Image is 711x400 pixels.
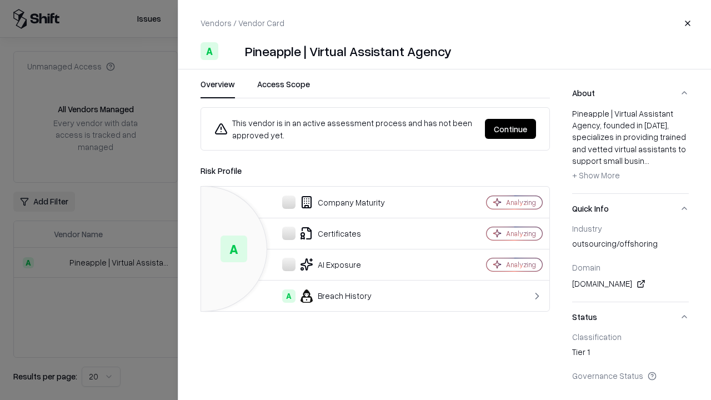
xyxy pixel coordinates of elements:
div: Analyzing [506,229,536,238]
button: Status [572,302,689,332]
div: Governance Status [572,371,689,381]
p: Vendors / Vendor Card [201,17,284,29]
div: Analyzing [506,198,536,207]
div: This vendor is in an active assessment process and has not been approved yet. [214,117,476,141]
div: AI Exposure [210,258,448,271]
div: A [201,42,218,60]
div: [DOMAIN_NAME] [572,277,689,291]
div: Breach History [210,289,448,303]
button: Access Scope [257,78,310,98]
div: About [572,108,689,193]
div: Classification [572,332,689,342]
span: ... [644,156,649,166]
div: outsourcing/offshoring [572,238,689,253]
button: About [572,78,689,108]
div: Industry [572,223,689,233]
div: Certificates [210,227,448,240]
div: Company Maturity [210,196,448,209]
div: Quick Info [572,223,689,302]
div: Pineapple | Virtual Assistant Agency [245,42,452,60]
span: + Show More [572,170,620,180]
div: A [221,236,247,262]
div: Tier 1 [572,346,689,362]
div: Analyzing [506,260,536,269]
div: Risk Profile [201,164,550,177]
div: A [282,289,296,303]
button: Quick Info [572,194,689,223]
button: Overview [201,78,235,98]
button: + Show More [572,167,620,184]
div: Domain [572,262,689,272]
img: Pineapple | Virtual Assistant Agency [223,42,241,60]
div: Pineapple | Virtual Assistant Agency, founded in [DATE], specializes in providing trained and vet... [572,108,689,184]
button: Continue [485,119,536,139]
